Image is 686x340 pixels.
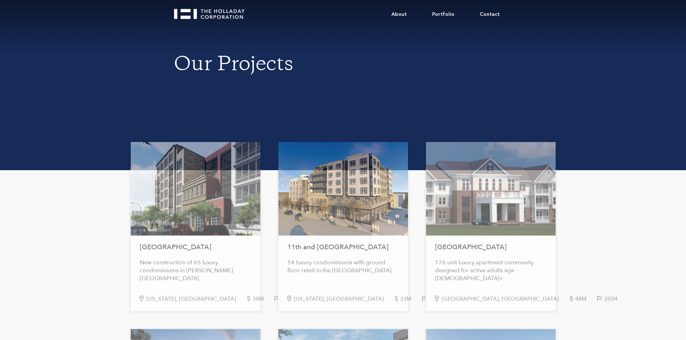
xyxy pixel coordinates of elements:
div: 48M [575,296,596,302]
div: 2024 [605,296,627,302]
a: About [379,4,420,25]
h1: [GEOGRAPHIC_DATA] [435,239,547,255]
div: New construction of 65 luxury condominiums in [PERSON_NAME][GEOGRAPHIC_DATA] [140,258,251,282]
div: 38M [252,296,273,302]
div: [GEOGRAPHIC_DATA], [GEOGRAPHIC_DATA] [441,296,568,302]
div: 33M [400,296,421,302]
a: Contact [467,4,512,25]
h1: 11th and [GEOGRAPHIC_DATA] [287,239,399,255]
a: Portfolio [420,4,467,25]
div: [US_STATE], [GEOGRAPHIC_DATA] [294,296,393,302]
div: 54 luxury condominiums with ground floor retail in the [GEOGRAPHIC_DATA] [287,258,399,274]
h1: Our Projects [174,54,512,77]
a: home [174,4,251,19]
div: [US_STATE], [GEOGRAPHIC_DATA] [146,296,245,302]
div: 176 unit luxury apartment community designed for active adults age [DEMOGRAPHIC_DATA]+ [435,258,547,282]
h1: [GEOGRAPHIC_DATA] [140,239,251,255]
